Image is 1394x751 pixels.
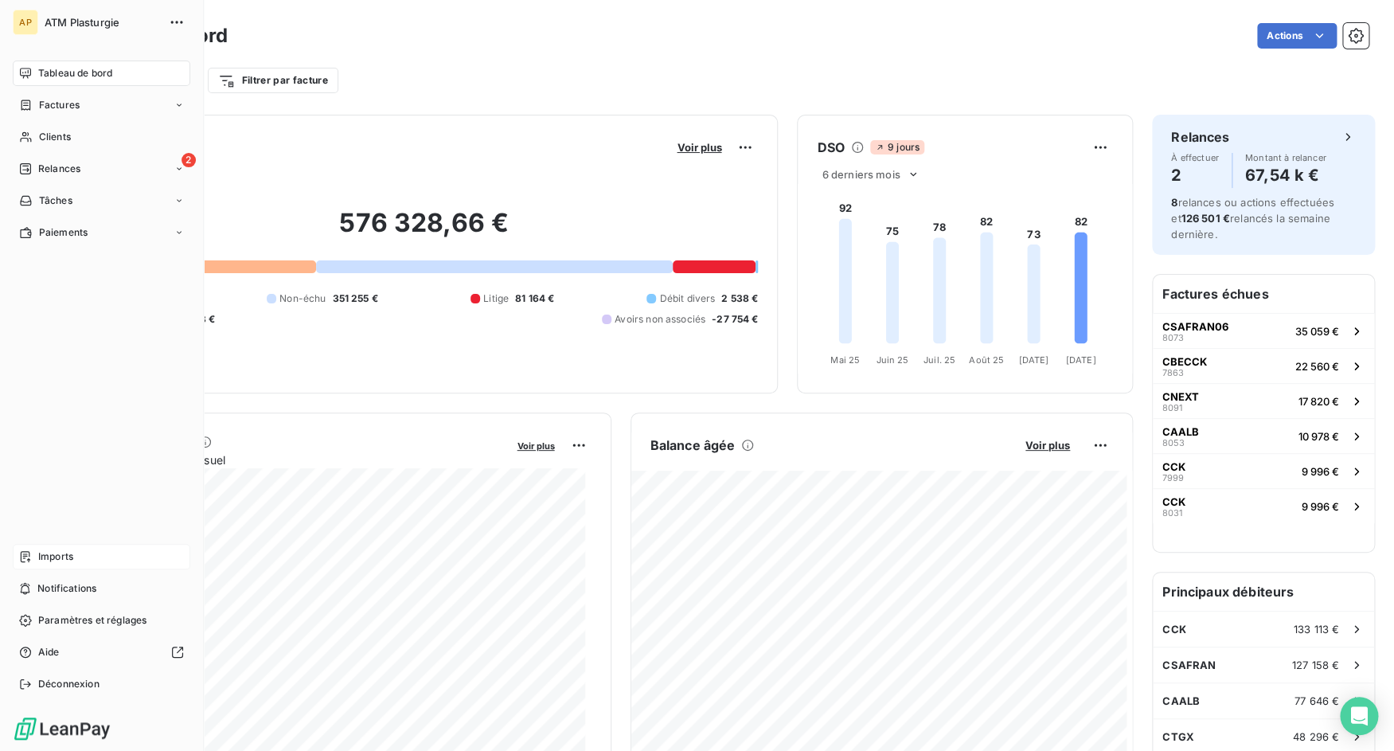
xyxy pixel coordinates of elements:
span: CCK [1162,495,1185,508]
button: CCK80319 996 € [1153,488,1374,523]
span: 2 [182,153,196,167]
span: 9 996 € [1302,465,1339,478]
span: 81 164 € [515,291,554,306]
button: Voir plus [672,140,726,155]
span: Imports [38,550,73,564]
span: Tâches [39,194,72,208]
span: 8031 [1162,508,1182,518]
span: CSAFRAN [1162,659,1216,671]
h6: Relances [1171,127,1229,147]
span: 7999 [1162,473,1184,483]
span: Chiffre d'affaires mensuel [90,452,506,468]
button: CNEXT809117 820 € [1153,383,1374,418]
span: 17 820 € [1298,395,1339,408]
span: Montant à relancer [1245,153,1326,162]
button: Actions [1257,23,1337,49]
h4: 67,54 k € [1245,162,1326,188]
tspan: Juil. 25 [923,354,955,366]
span: 48 296 € [1293,730,1339,743]
span: Clients [39,130,71,144]
span: 9 996 € [1302,500,1339,513]
span: Déconnexion [38,677,100,691]
span: 351 255 € [332,291,377,306]
span: 8053 [1162,438,1185,448]
span: relances ou actions effectuées et relancés la semaine dernière. [1171,196,1334,241]
a: Aide [13,640,190,665]
span: CAALB [1162,694,1200,707]
span: 9 jours [870,140,924,155]
span: CSAFRAN06 [1162,320,1228,333]
span: CCK [1162,460,1185,473]
span: CNEXT [1162,390,1199,403]
span: 10 978 € [1298,430,1339,443]
span: Paramètres et réglages [38,613,146,628]
button: CSAFRAN06807335 059 € [1153,313,1374,348]
button: CCK79999 996 € [1153,453,1374,488]
tspan: [DATE] [1019,354,1049,366]
span: ATM Plasturgie [45,16,159,29]
span: Paiements [39,225,88,240]
tspan: Juin 25 [877,354,909,366]
span: 35 059 € [1295,325,1339,338]
span: À effectuer [1171,153,1219,162]
span: 22 560 € [1295,360,1339,373]
span: 8073 [1162,333,1184,342]
button: Filtrer par facture [208,68,338,93]
h6: Principaux débiteurs [1153,573,1374,611]
span: Avoirs non associés [615,312,705,327]
span: 77 646 € [1294,694,1339,707]
span: -27 754 € [712,312,758,327]
span: CTGX [1162,730,1194,743]
span: 8 [1171,196,1177,209]
span: 126 501 € [1181,212,1229,225]
span: CBECCK [1162,355,1207,368]
span: CAALB [1162,425,1199,438]
span: 2 538 € [721,291,758,306]
span: Tableau de bord [38,66,112,80]
span: Voir plus [1025,439,1070,452]
button: Voir plus [1021,438,1075,452]
h6: Factures échues [1153,275,1374,313]
span: Relances [38,162,80,176]
span: Non-échu [279,291,326,306]
span: Voir plus [517,440,555,452]
img: Logo LeanPay [13,716,111,741]
button: Voir plus [513,438,560,452]
h2: 576 328,66 € [90,207,758,255]
div: Open Intercom Messenger [1340,697,1378,735]
span: 7863 [1162,368,1184,377]
span: 133 113 € [1294,623,1339,636]
div: AP [13,10,38,35]
span: 127 158 € [1292,659,1339,671]
span: Notifications [37,581,96,596]
tspan: [DATE] [1066,354,1096,366]
span: CCK [1162,623,1185,636]
h6: DSO [817,138,844,157]
button: CBECCK786322 560 € [1153,348,1374,383]
span: Factures [39,98,80,112]
span: Litige [483,291,509,306]
span: Débit divers [659,291,715,306]
span: Voir plus [677,141,721,154]
h4: 2 [1171,162,1219,188]
span: Aide [38,645,60,659]
button: CAALB805310 978 € [1153,418,1374,453]
tspan: Mai 25 [830,354,860,366]
h6: Balance âgée [650,436,736,455]
tspan: Août 25 [969,354,1004,366]
span: 8091 [1162,403,1182,413]
span: 6 derniers mois [822,168,900,181]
